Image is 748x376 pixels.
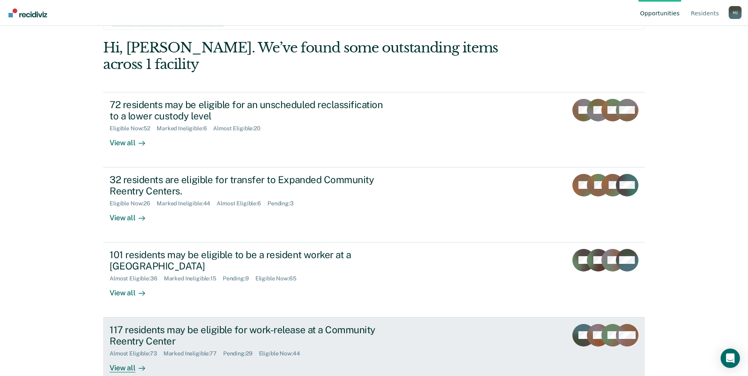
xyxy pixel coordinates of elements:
div: Hi, [PERSON_NAME]. We’ve found some outstanding items across 1 facility [103,40,537,73]
div: Eligible Now : 26 [110,200,157,207]
div: Marked Ineligible : 6 [157,125,213,132]
div: 117 residents may be eligible for work-release at a Community Reentry Center [110,324,392,347]
div: Eligible Now : 65 [255,275,303,282]
div: Marked Ineligible : 15 [164,275,223,282]
div: View all [110,357,155,373]
div: 101 residents may be eligible to be a resident worker at a [GEOGRAPHIC_DATA] [110,249,392,272]
button: Profile dropdown button [729,6,742,19]
div: Pending : 3 [267,200,300,207]
div: Marked Ineligible : 44 [157,200,217,207]
div: 72 residents may be eligible for an unscheduled reclassification to a lower custody level [110,99,392,122]
a: 32 residents are eligible for transfer to Expanded Community Reentry Centers.Eligible Now:26Marke... [103,167,645,242]
div: Open Intercom Messenger [721,349,740,368]
div: Eligible Now : 44 [259,350,307,357]
img: Recidiviz [8,8,47,17]
div: View all [110,282,155,298]
a: 72 residents may be eligible for an unscheduled reclassification to a lower custody levelEligible... [103,92,645,167]
div: View all [110,132,155,148]
div: Almost Eligible : 20 [213,125,267,132]
div: Almost Eligible : 36 [110,275,164,282]
a: 101 residents may be eligible to be a resident worker at a [GEOGRAPHIC_DATA]Almost Eligible:36Mar... [103,242,645,318]
div: View all [110,207,155,223]
div: Almost Eligible : 6 [217,200,267,207]
div: H J [729,6,742,19]
div: Pending : 29 [223,350,259,357]
div: Eligible Now : 52 [110,125,157,132]
div: Pending : 9 [223,275,255,282]
div: 32 residents are eligible for transfer to Expanded Community Reentry Centers. [110,174,392,197]
div: Marked Ineligible : 77 [164,350,223,357]
div: Almost Eligible : 73 [110,350,164,357]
